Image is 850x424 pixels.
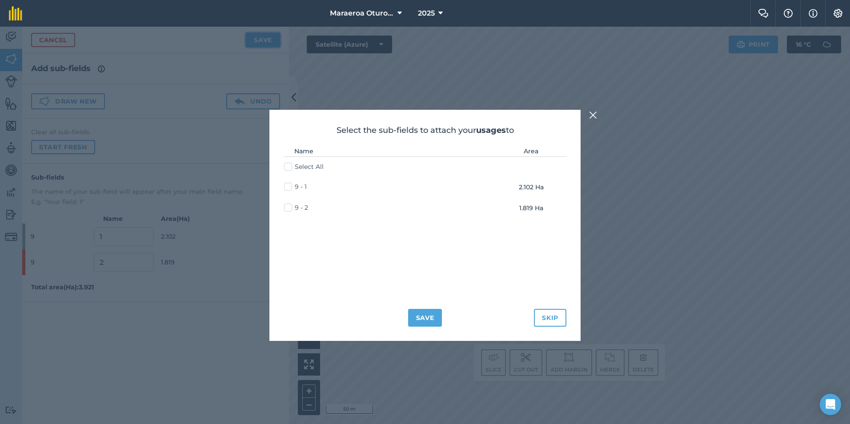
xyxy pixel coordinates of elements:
button: Skip [534,309,566,327]
img: svg+xml;base64,PHN2ZyB4bWxucz0iaHR0cDovL3d3dy53My5vcmcvMjAwMC9zdmciIHdpZHRoPSIxNyIgaGVpZ2h0PSIxNy... [809,8,818,19]
img: fieldmargin Logo [9,6,22,20]
img: A question mark icon [783,9,794,18]
img: Two speech bubbles overlapping with the left bubble in the forefront [758,9,769,18]
td: 1.819 Ha [496,198,566,218]
button: Save [408,309,442,327]
th: Name [284,146,496,157]
img: svg+xml;base64,PHN2ZyB4bWxucz0iaHR0cDovL3d3dy53My5vcmcvMjAwMC9zdmciIHdpZHRoPSIyMiIgaGVpZ2h0PSIzMC... [589,110,597,120]
td: 2.102 Ha [496,177,566,197]
img: A cog icon [833,9,843,18]
div: Open Intercom Messenger [820,394,841,415]
label: Select All [284,162,324,172]
th: Area [496,146,566,157]
strong: usages [476,125,506,135]
h2: Select the sub-fields to attach your to [284,124,566,137]
label: 9 - 2 [284,203,308,212]
span: Maraeroa Oturoa 2b [330,8,394,19]
span: 2025 [418,8,435,19]
label: 9 - 1 [284,182,307,192]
